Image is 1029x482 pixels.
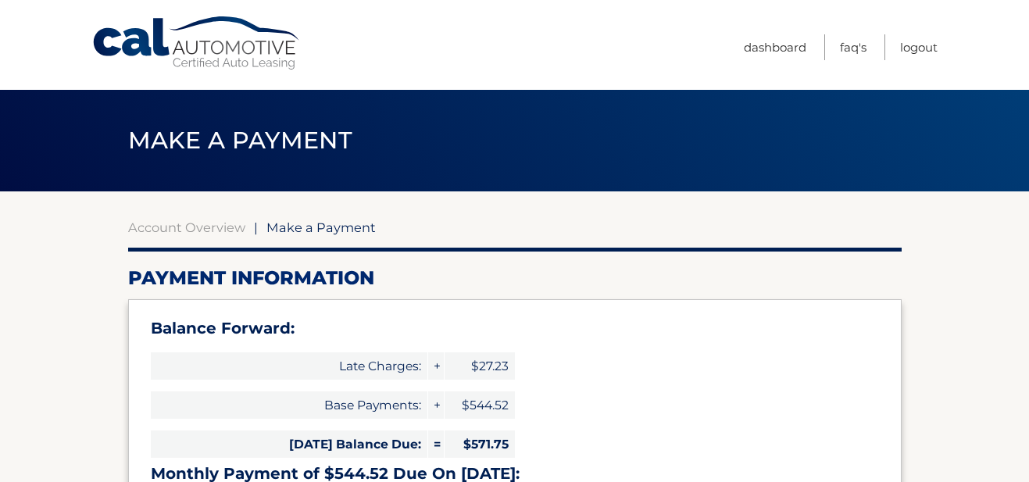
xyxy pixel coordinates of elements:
[428,430,444,458] span: =
[840,34,866,60] a: FAQ's
[151,352,427,380] span: Late Charges:
[266,220,376,235] span: Make a Payment
[445,352,515,380] span: $27.23
[445,391,515,419] span: $544.52
[128,126,352,155] span: Make a Payment
[445,430,515,458] span: $571.75
[744,34,806,60] a: Dashboard
[428,352,444,380] span: +
[900,34,938,60] a: Logout
[128,266,902,290] h2: Payment Information
[91,16,302,71] a: Cal Automotive
[151,430,427,458] span: [DATE] Balance Due:
[151,319,879,338] h3: Balance Forward:
[254,220,258,235] span: |
[151,391,427,419] span: Base Payments:
[428,391,444,419] span: +
[128,220,245,235] a: Account Overview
